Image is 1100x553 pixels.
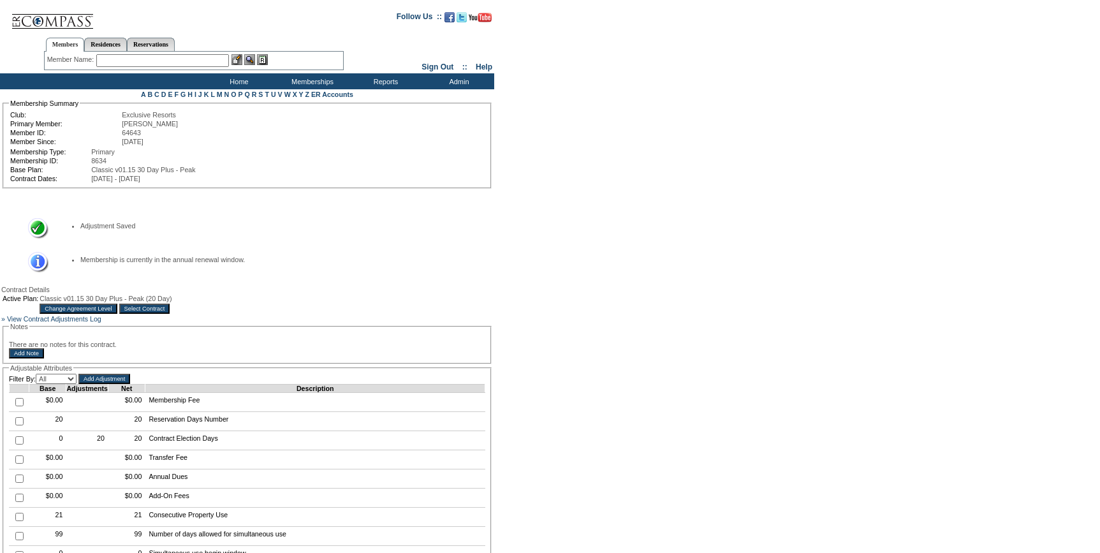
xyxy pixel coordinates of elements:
[122,120,178,128] span: [PERSON_NAME]
[29,385,66,393] td: Base
[457,16,467,24] a: Follow us on Twitter
[11,3,94,29] img: Compass Home
[147,91,152,98] a: B
[122,111,176,119] span: Exclusive Resorts
[145,431,485,450] td: Contract Election Days
[29,393,66,412] td: $0.00
[91,148,115,156] span: Primary
[29,431,66,450] td: 0
[284,91,291,98] a: W
[10,157,90,165] td: Membership ID:
[145,489,485,508] td: Add-On Fees
[91,166,195,173] span: Classic v01.15 30 Day Plus - Peak
[187,91,193,98] a: H
[84,38,127,51] a: Residences
[305,91,309,98] a: Z
[91,157,106,165] span: 8634
[20,218,48,239] img: Success Message
[9,374,77,384] td: Filter By:
[80,222,473,230] li: Adjustment Saved
[119,304,170,314] input: Select Contract
[244,91,249,98] a: Q
[145,412,485,431] td: Reservation Days Number
[141,91,145,98] a: A
[444,12,455,22] img: Become our fan on Facebook
[145,385,485,393] td: Description
[444,16,455,24] a: Become our fan on Facebook
[80,256,473,263] li: Membership is currently in the annual renewal window.
[108,385,145,393] td: Net
[145,450,485,469] td: Transfer Fee
[108,450,145,469] td: $0.00
[29,527,66,546] td: 99
[91,175,140,182] span: [DATE] - [DATE]
[66,385,108,393] td: Adjustments
[194,91,196,98] a: I
[3,295,38,302] td: Active Plan:
[274,73,348,89] td: Memberships
[10,111,121,119] td: Club:
[462,63,467,71] span: ::
[238,91,243,98] a: P
[127,38,175,51] a: Reservations
[9,341,117,348] span: There are no notes for this contract.
[244,54,255,65] img: View
[108,393,145,412] td: $0.00
[9,100,80,107] legend: Membership Summary
[210,91,214,98] a: L
[204,91,209,98] a: K
[311,91,353,98] a: ER Accounts
[457,12,467,22] img: Follow us on Twitter
[180,91,186,98] a: G
[174,91,179,98] a: F
[108,527,145,546] td: 99
[252,91,257,98] a: R
[258,91,263,98] a: S
[20,252,48,273] img: Information Message
[422,63,453,71] a: Sign Out
[224,91,230,98] a: N
[265,91,269,98] a: T
[9,323,29,330] legend: Notes
[145,393,485,412] td: Membership Fee
[122,138,143,145] span: [DATE]
[154,91,159,98] a: C
[348,73,421,89] td: Reports
[108,412,145,431] td: 20
[469,13,492,22] img: Subscribe to our YouTube Channel
[293,91,297,98] a: X
[108,489,145,508] td: $0.00
[47,54,96,65] div: Member Name:
[9,364,73,372] legend: Adjustable Attributes
[271,91,276,98] a: U
[421,73,494,89] td: Admin
[299,91,304,98] a: Y
[278,91,282,98] a: V
[231,54,242,65] img: b_edit.gif
[145,527,485,546] td: Number of days allowed for simultaneous use
[10,120,121,128] td: Primary Member:
[108,469,145,489] td: $0.00
[66,431,108,450] td: 20
[469,16,492,24] a: Subscribe to our YouTube Channel
[145,508,485,527] td: Consecutive Property Use
[161,91,166,98] a: D
[257,54,268,65] img: Reservations
[10,166,90,173] td: Base Plan:
[40,295,172,302] span: Classic v01.15 30 Day Plus - Peak (20 Day)
[10,138,121,145] td: Member Since:
[168,91,172,98] a: E
[29,450,66,469] td: $0.00
[29,469,66,489] td: $0.00
[9,348,44,358] input: Add Note
[29,508,66,527] td: 21
[217,91,223,98] a: M
[1,286,493,293] div: Contract Details
[10,175,90,182] td: Contract Dates:
[29,412,66,431] td: 20
[198,91,202,98] a: J
[1,315,101,323] a: » View Contract Adjustments Log
[78,374,130,384] input: Add Adjustment
[201,73,274,89] td: Home
[10,129,121,136] td: Member ID:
